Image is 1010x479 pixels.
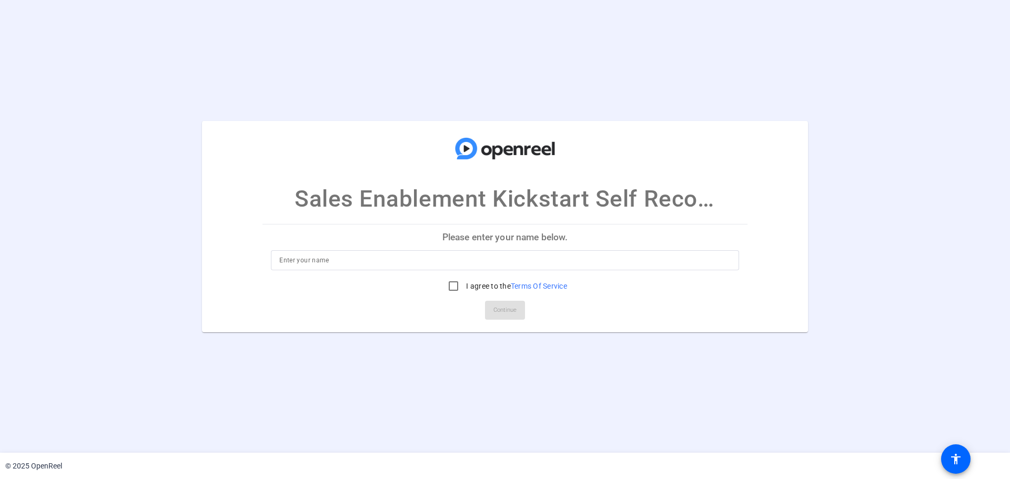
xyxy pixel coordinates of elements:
mat-icon: accessibility [950,453,962,465]
input: Enter your name [279,254,731,267]
img: company-logo [452,131,558,166]
label: I agree to the [464,281,567,291]
a: Terms Of Service [511,282,567,290]
div: © 2025 OpenReel [5,461,62,472]
p: Please enter your name below. [262,225,748,250]
p: Sales Enablement Kickstart Self Recording [295,181,715,216]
